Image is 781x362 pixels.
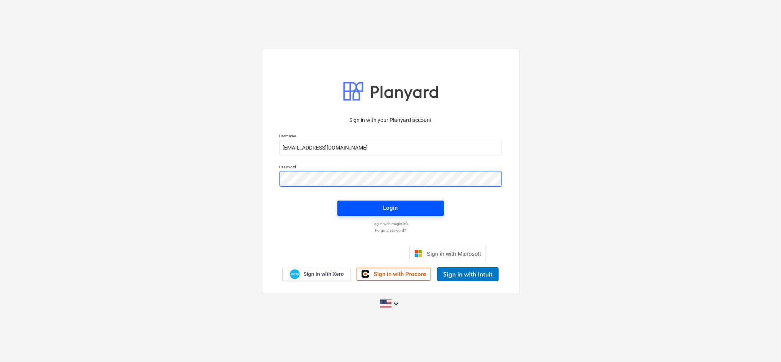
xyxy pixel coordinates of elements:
a: Sign in with Xero [282,268,350,281]
iframe: Prisijungimas naudojant „Google“ mygtuką [291,245,407,262]
a: Log in with magic link [276,221,506,226]
img: Microsoft logo [414,250,422,257]
span: Sign in with Xero [303,271,344,278]
img: Xero logo [290,269,300,280]
a: Forgot password? [276,228,506,233]
p: Password [280,165,502,171]
p: Sign in with your Planyard account [280,116,502,124]
span: Sign in with Procore [374,271,426,278]
p: Username [280,133,502,140]
input: Username [280,140,502,155]
button: Login [337,201,444,216]
a: Sign in with Procore [357,268,431,281]
i: keyboard_arrow_down [391,299,401,308]
span: Sign in with Microsoft [427,250,481,257]
div: Login [383,203,398,213]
